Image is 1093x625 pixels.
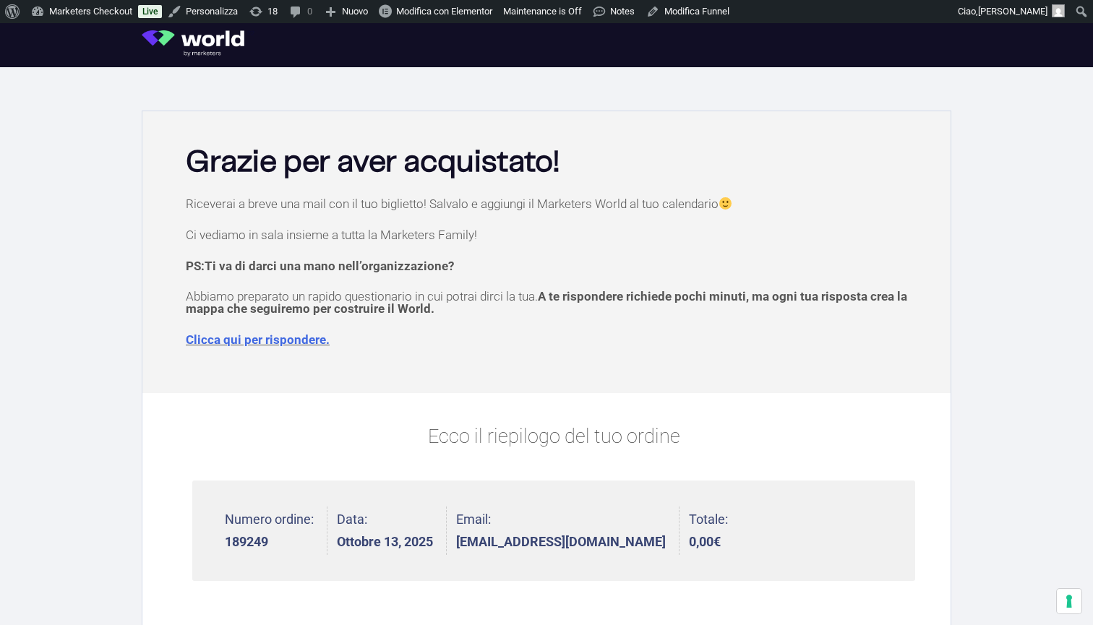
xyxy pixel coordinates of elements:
[1057,589,1081,613] button: Le tue preferenze relative al consenso per le tecnologie di tracciamento
[186,148,560,177] b: Grazie per aver acquistato!
[225,535,314,548] strong: 189249
[396,6,492,17] span: Modifica con Elementor
[337,507,447,555] li: Data:
[192,422,915,452] p: Ecco il riepilogo del tuo ordine
[186,290,922,315] p: Abbiamo preparato un rapido questionario in cui potrai dirci la tua.
[186,259,454,273] strong: PS:
[978,6,1047,17] span: [PERSON_NAME]
[186,229,922,241] p: Ci vediamo in sala insieme a tutta la Marketers Family!
[689,534,721,549] bdi: 0,00
[713,534,721,549] span: €
[186,197,922,210] p: Riceverai a breve una mail con il tuo biglietto! Salvalo e aggiungi il Marketers World al tuo cal...
[456,507,680,555] li: Email:
[689,507,728,555] li: Totale:
[456,535,666,548] strong: [EMAIL_ADDRESS][DOMAIN_NAME]
[138,5,162,18] a: Live
[186,332,330,347] a: Clicca qui per rispondere.
[205,259,454,273] span: Ti va di darci una mano nell’organizzazione?
[186,289,907,316] span: A te rispondere richiede pochi minuti, ma ogni tua risposta crea la mappa che seguiremo per costr...
[12,569,55,612] iframe: Customerly Messenger Launcher
[719,197,732,210] img: 🙂
[225,507,327,555] li: Numero ordine:
[337,535,433,548] strong: Ottobre 13, 2025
